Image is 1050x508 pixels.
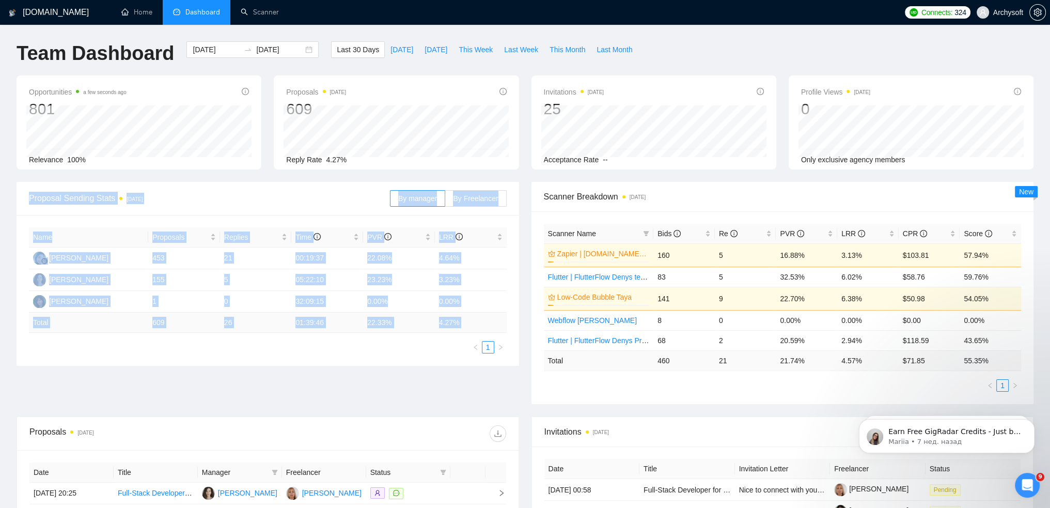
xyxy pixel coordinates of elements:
[286,99,346,119] div: 609
[286,487,299,500] img: DS
[282,463,366,483] th: Freelancer
[960,330,1021,350] td: 43.65%
[801,86,870,98] span: Profile Views
[469,341,482,353] button: left
[490,429,506,438] span: download
[653,350,715,371] td: 460
[272,469,278,475] span: filter
[920,230,927,237] span: info-circle
[244,45,252,54] span: swap-right
[244,45,252,54] span: to
[202,467,268,478] span: Manager
[548,294,555,301] span: crown
[41,257,48,265] img: gigradar-bm.png
[643,230,649,237] span: filter
[33,253,108,261] a: NA[PERSON_NAME]
[494,341,507,353] li: Next Page
[757,88,764,95] span: info-circle
[644,486,829,494] a: Full-Stack Developer for Secure Multi-User SaaS Platform
[899,287,960,310] td: $50.98
[903,229,927,238] span: CPR
[286,156,322,164] span: Reply Rate
[858,230,865,237] span: info-circle
[393,490,399,496] span: message
[899,243,960,267] td: $103.81
[116,348,143,356] span: Запрос
[438,465,448,480] span: filter
[21,258,173,280] div: 🔠 GigRadar Search Syntax: Query Operators for Optimized Job Searches
[544,350,654,371] td: Total
[910,8,918,17] img: upwork-logo.png
[21,73,186,91] p: Здравствуйте! 👋
[985,230,992,237] span: info-circle
[801,99,870,119] div: 0
[837,287,899,310] td: 6.38%
[29,313,148,333] td: Total
[482,341,494,353] li: 1
[198,463,282,483] th: Manager
[653,310,715,330] td: 8
[49,296,108,307] div: [PERSON_NAME]
[363,269,435,291] td: 23.23%
[854,89,870,95] time: [DATE]
[899,267,960,287] td: $58.76
[435,313,507,333] td: 4.27 %
[899,330,960,350] td: $118.59
[21,159,173,180] div: Обычно мы отвечаем в течение менее минуты
[834,483,847,496] img: c1b_JRQcRSfxOO9l07GDxHvXPcCmG1gvIZ1b0HUdcmFvEg5RLWr2TJf05cBosrMCjv
[114,483,198,504] td: Full-Stack Developer for Secure Multi-User SaaS Platform
[148,313,220,333] td: 609
[544,86,604,98] span: Invitations
[29,425,268,442] div: Proposals
[548,336,677,345] a: Flutter | FlutterFlow Denys Promt (T,T,S)
[719,229,738,238] span: Re
[588,89,604,95] time: [DATE]
[29,463,114,483] th: Date
[33,252,46,265] img: NA
[653,267,715,287] td: 83
[71,348,84,356] span: Чат
[148,227,220,248] th: Proposals
[837,267,899,287] td: 6.02%
[29,156,63,164] span: Relevance
[834,485,908,493] a: [PERSON_NAME]
[715,310,776,330] td: 0
[550,44,585,55] span: This Month
[111,17,131,37] img: Profile image for Nazar
[178,17,196,35] div: Закрыть
[837,350,899,371] td: 4.57 %
[21,204,94,215] span: Поиск по статьям
[52,322,103,364] button: Чат
[326,156,347,164] span: 4.27%
[33,295,46,308] img: M
[715,330,776,350] td: 2
[220,269,292,291] td: 5
[17,41,174,66] h1: Team Dashboard
[202,488,277,497] a: AS[PERSON_NAME]
[1019,188,1033,196] span: New
[653,330,715,350] td: 68
[10,139,196,189] div: Отправить сообщениеОбычно мы отвечаем в течение менее минуты
[419,41,453,58] button: [DATE]
[453,194,498,203] span: By Freelancer
[1030,8,1045,17] span: setting
[960,287,1021,310] td: 54.05%
[544,156,599,164] span: Acceptance Rate
[367,233,391,241] span: PVR
[398,194,437,203] span: By manager
[21,307,173,318] div: Sardor AI Prompt Library
[9,5,16,21] img: logo
[673,230,681,237] span: info-circle
[653,243,715,267] td: 160
[841,229,865,238] span: LRR
[49,252,108,264] div: [PERSON_NAME]
[557,248,648,259] a: Zapier | [DOMAIN_NAME] [PERSON_NAME]
[639,459,735,479] th: Title
[1014,88,1021,95] span: info-circle
[435,248,507,269] td: 4.64%
[314,233,321,240] span: info-circle
[469,341,482,353] li: Previous Page
[490,425,506,442] button: download
[291,269,363,291] td: 05:22:10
